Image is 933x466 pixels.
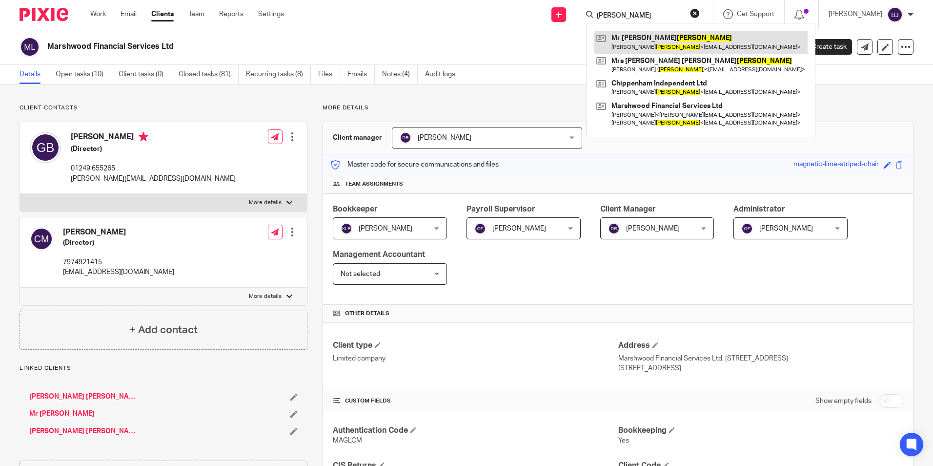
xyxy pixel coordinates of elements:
span: Payroll Supervisor [466,205,535,213]
span: Client Manager [600,205,656,213]
span: [PERSON_NAME] [626,225,680,232]
a: Email [121,9,137,19]
h4: Client type [333,340,618,351]
a: Work [90,9,106,19]
button: Clear [690,8,700,18]
a: [PERSON_NAME] [PERSON_NAME] [29,426,137,436]
a: Open tasks (10) [56,65,111,84]
a: Reports [219,9,243,19]
a: Client tasks (0) [119,65,171,84]
h4: + Add contact [129,322,198,338]
img: svg%3E [341,223,352,234]
p: [STREET_ADDRESS] [618,363,903,373]
span: [PERSON_NAME] [492,225,546,232]
a: Create task [795,39,852,55]
h3: Client manager [333,133,382,143]
span: Not selected [341,271,380,277]
img: Pixie [20,8,68,21]
h2: Marshwood Financial Services Ltd [47,42,634,52]
h4: Address [618,340,903,351]
a: Mr [PERSON_NAME] [29,409,95,419]
a: [PERSON_NAME] [PERSON_NAME] [29,392,137,402]
p: More details [249,293,282,300]
h5: (Director) [63,238,174,248]
span: Team assignments [345,180,403,188]
span: Bookkeeper [333,205,378,213]
i: Primary [139,132,148,142]
span: Yes [618,437,629,444]
p: Master code for secure communications and files [330,160,499,169]
span: Other details [345,310,389,318]
img: svg%3E [741,223,753,234]
label: Show empty fields [815,396,872,406]
h5: (Director) [71,144,236,154]
img: svg%3E [20,37,40,57]
a: Recurring tasks (8) [246,65,311,84]
img: svg%3E [400,132,411,144]
input: Search [596,12,684,21]
a: Details [20,65,48,84]
h4: Bookkeeping [618,425,903,436]
p: [EMAIL_ADDRESS][DOMAIN_NAME] [63,267,174,277]
h4: CUSTOM FIELDS [333,397,618,405]
h4: Authentication Code [333,425,618,436]
p: 7974921415 [63,257,174,267]
a: Emails [347,65,375,84]
img: svg%3E [474,223,486,234]
span: Management Accountant [333,251,425,258]
p: More details [249,199,282,207]
p: Client contacts [20,104,307,112]
h4: [PERSON_NAME] [71,132,236,144]
a: Files [318,65,340,84]
span: [PERSON_NAME] [759,225,813,232]
img: svg%3E [887,7,903,22]
span: MAGLCM [333,437,362,444]
img: svg%3E [30,132,61,163]
p: [PERSON_NAME][EMAIL_ADDRESS][DOMAIN_NAME] [71,174,236,184]
p: Limited company [333,354,618,363]
span: [PERSON_NAME] [418,134,471,141]
span: [PERSON_NAME] [359,225,412,232]
a: Clients [151,9,174,19]
img: svg%3E [30,227,53,251]
p: 01249 655265 [71,164,236,173]
p: Marshwood Financial Services Ltd, [STREET_ADDRESS] [618,354,903,363]
a: Settings [258,9,284,19]
p: More details [323,104,913,112]
div: magnetic-lime-striped-chair [793,159,879,170]
a: Team [188,9,204,19]
p: [PERSON_NAME] [829,9,882,19]
a: Notes (4) [382,65,418,84]
a: Closed tasks (81) [179,65,239,84]
a: Audit logs [425,65,463,84]
h4: [PERSON_NAME] [63,227,174,237]
span: Get Support [737,11,774,18]
span: Administrator [733,205,785,213]
img: svg%3E [608,223,620,234]
p: Linked clients [20,364,307,372]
